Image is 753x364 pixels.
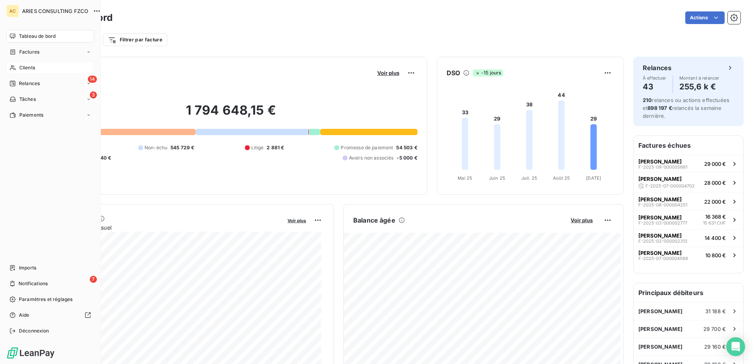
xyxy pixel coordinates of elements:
span: [PERSON_NAME] [638,326,683,332]
button: [PERSON_NAME]F-2025-03-00000277716 368 €15 631 CHF [634,210,743,229]
span: 10 800 € [705,252,726,258]
button: Voir plus [285,217,308,224]
span: [PERSON_NAME] [638,158,682,165]
span: Tableau de bord [19,33,56,40]
span: 3 [90,91,97,98]
span: 31 188 € [705,308,726,314]
span: [PERSON_NAME] [638,308,683,314]
span: Tâches [19,96,36,103]
span: 29 160 € [704,344,726,350]
tspan: Mai 25 [458,175,472,181]
span: Déconnexion [19,327,49,334]
span: Paiements [19,111,43,119]
span: 898 197 € [647,105,672,111]
h6: Balance âgée [353,215,395,225]
button: Voir plus [375,69,402,76]
span: 14 400 € [705,235,726,241]
a: Aide [6,309,94,321]
span: Non-échu [145,144,167,151]
button: Actions [685,11,725,24]
h6: Factures échues [634,136,743,155]
span: À effectuer [643,76,666,80]
span: Factures [19,48,39,56]
tspan: Août 25 [553,175,570,181]
button: [PERSON_NAME]F-2025-07-00000456810 800 € [634,247,743,264]
span: 29 700 € [703,326,726,332]
span: [PERSON_NAME] [638,176,682,182]
tspan: Juin 25 [489,175,505,181]
h6: Relances [643,63,671,72]
h4: 255,6 k € [679,80,720,93]
button: [PERSON_NAME]F-2025-07-00000470228 000 € [634,172,743,193]
span: F-2025-03-000002777 [638,221,687,225]
span: [PERSON_NAME] [638,196,682,202]
span: Montant à relancer [679,76,720,80]
button: [PERSON_NAME]F-2025-09-00000566129 000 € [634,155,743,172]
span: Aide [19,312,30,319]
span: 28 000 € [704,180,726,186]
h6: Principaux débiteurs [634,283,743,302]
span: Imports [19,264,36,271]
span: [PERSON_NAME] [638,214,682,221]
span: F-2025-07-000004568 [638,256,688,261]
span: [PERSON_NAME] [638,250,682,256]
span: 14 [88,76,97,83]
span: 29 000 € [704,161,726,167]
h4: 43 [643,80,666,93]
div: AC [6,5,19,17]
span: Paramètres et réglages [19,296,72,303]
span: Chiffre d'affaires mensuel [45,223,282,232]
span: F-2025-06-000004251 [638,202,687,207]
span: Clients [19,64,35,71]
span: 22 000 € [704,199,726,205]
span: Notifications [19,280,48,287]
div: Open Intercom Messenger [726,337,745,356]
button: [PERSON_NAME]F-2025-06-00000425122 000 € [634,193,743,210]
span: 7 [90,276,97,283]
tspan: Juil. 25 [521,175,537,181]
span: 2 881 € [267,144,284,151]
span: Voir plus [287,218,306,223]
img: Logo LeanPay [6,347,55,359]
span: Avoirs non associés [349,154,394,162]
span: relances ou actions effectuées et relancés la semaine dernière. [643,97,729,119]
span: ARIES CONSULTING FZCO [22,8,88,14]
h6: DSO [447,68,460,78]
span: 210 [643,97,652,103]
span: 545 729 € [171,144,194,151]
span: Relances [19,80,40,87]
span: F-2025-09-000005661 [638,165,687,169]
tspan: [DATE] [586,175,601,181]
span: Voir plus [571,217,593,223]
span: [PERSON_NAME] [638,344,683,350]
span: Litige [251,144,264,151]
span: [PERSON_NAME] [638,232,682,239]
span: Voir plus [377,70,399,76]
span: F-2025-02-000002313 [638,239,687,243]
span: 54 503 € [396,144,417,151]
span: -5 000 € [397,154,417,162]
button: [PERSON_NAME]F-2025-02-00000231314 400 € [634,229,743,247]
button: Filtrer par facture [103,33,167,46]
span: F-2025-07-000004702 [645,184,695,188]
span: Promesse de paiement [341,144,393,151]
span: 16 368 € [705,214,726,220]
button: Voir plus [568,217,595,224]
h2: 1 794 648,15 € [45,102,417,126]
span: -15 jours [473,69,503,76]
span: 15 631 CHF [703,220,726,227]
